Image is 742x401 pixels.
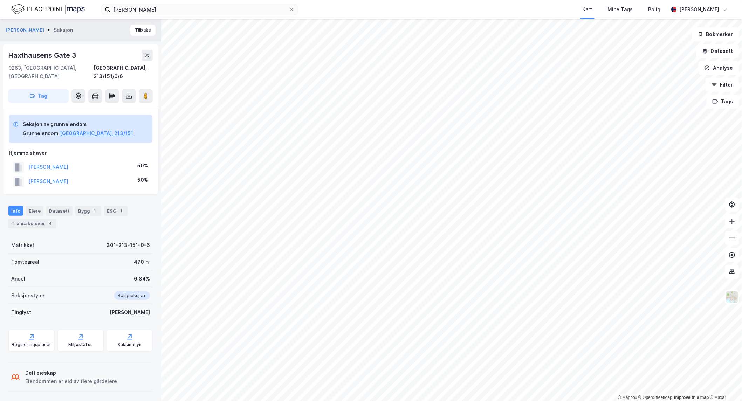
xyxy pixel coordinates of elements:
img: logo.f888ab2527a4732fd821a326f86c7f29.svg [11,3,85,15]
div: Grunneiendom [23,129,59,138]
div: Hjemmelshaver [9,149,152,157]
div: Seksjonstype [11,291,44,300]
div: 50% [137,176,148,184]
iframe: Chat Widget [707,367,742,401]
div: Transaksjoner [8,219,56,228]
img: Z [726,290,739,304]
div: Info [8,206,23,216]
button: Filter [706,78,739,92]
div: [PERSON_NAME] [680,5,720,14]
button: Analyse [699,61,739,75]
div: Haxthausens Gate 3 [8,50,77,61]
button: Tag [8,89,69,103]
div: Datasett [46,206,73,216]
div: Bolig [648,5,661,14]
button: [PERSON_NAME] [6,27,46,34]
div: Saksinnsyn [118,342,142,347]
div: Tomteareal [11,258,39,266]
div: Bygg [75,206,101,216]
button: [GEOGRAPHIC_DATA], 213/151 [60,129,133,138]
button: Tilbake [130,25,156,36]
div: Mine Tags [608,5,633,14]
div: 4 [47,220,54,227]
button: Tags [707,95,739,109]
div: 1 [118,207,125,214]
div: Kart [583,5,592,14]
div: 50% [137,161,148,170]
div: Seksjon av grunneiendom [23,120,133,129]
div: 6.34% [134,275,150,283]
a: OpenStreetMap [639,395,673,400]
div: 1 [91,207,98,214]
div: 470 ㎡ [134,258,150,266]
a: Improve this map [674,395,709,400]
button: Bokmerker [692,27,739,41]
div: 301-213-151-0-6 [107,241,150,249]
div: Delt eieskap [25,369,117,377]
a: Mapbox [618,395,637,400]
div: Eiere [26,206,43,216]
button: Datasett [696,44,739,58]
div: 0263, [GEOGRAPHIC_DATA], [GEOGRAPHIC_DATA] [8,64,94,81]
div: Eiendommen er eid av flere gårdeiere [25,377,117,386]
div: Seksjon [54,26,73,34]
div: Reguleringsplaner [12,342,51,347]
div: Matrikkel [11,241,34,249]
div: Kontrollprogram for chat [707,367,742,401]
div: [GEOGRAPHIC_DATA], 213/151/0/6 [94,64,153,81]
div: Tinglyst [11,308,31,317]
div: [PERSON_NAME] [110,308,150,317]
div: ESG [104,206,128,216]
div: Miljøstatus [68,342,93,347]
div: Andel [11,275,25,283]
input: Søk på adresse, matrikkel, gårdeiere, leietakere eller personer [110,4,289,15]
